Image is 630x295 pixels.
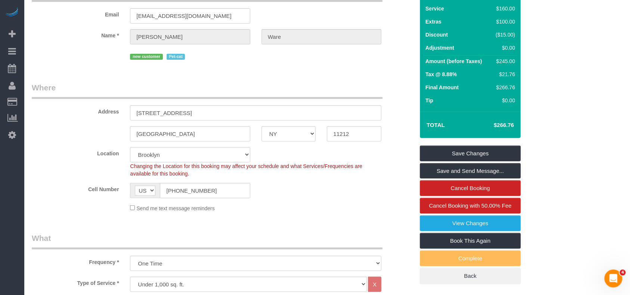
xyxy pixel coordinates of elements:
label: Frequency * [26,256,124,266]
div: $21.76 [493,71,515,78]
a: Back [420,268,521,284]
a: Save and Send Message... [420,163,521,179]
input: City [130,126,250,142]
span: Pet-cat [167,54,185,60]
span: new customer [130,54,163,60]
label: Final Amount [426,84,459,91]
span: 4 [620,270,626,276]
label: Tax @ 8.88% [426,71,457,78]
label: Location [26,147,124,157]
a: Book This Again [420,233,521,249]
input: Zip Code [327,126,382,142]
div: $245.00 [493,58,515,65]
label: Discount [426,31,448,38]
strong: Total [427,122,445,128]
input: First Name [130,29,250,44]
div: $100.00 [493,18,515,25]
img: Automaid Logo [4,7,19,18]
input: Email [130,8,250,24]
a: Cancel Booking with 50.00% Fee [420,198,521,214]
iframe: Intercom live chat [605,270,623,288]
input: Cell Number [160,183,250,198]
a: View Changes [420,215,521,231]
div: $266.76 [493,84,515,91]
h4: $266.76 [472,122,514,128]
span: Changing the Location for this booking may affect your schedule and what Services/Frequencies are... [130,163,362,177]
div: $0.00 [493,44,515,52]
div: ($15.00) [493,31,515,38]
legend: Where [32,82,383,99]
a: Cancel Booking [420,180,521,196]
div: $0.00 [493,97,515,104]
label: Tip [426,97,433,104]
label: Address [26,105,124,115]
label: Name * [26,29,124,39]
span: Cancel Booking with 50.00% Fee [429,202,512,209]
span: Send me text message reminders [136,205,214,211]
input: Last Name [262,29,382,44]
label: Adjustment [426,44,454,52]
label: Type of Service * [26,277,124,287]
label: Extras [426,18,442,25]
legend: What [32,233,383,249]
label: Cell Number [26,183,124,193]
label: Amount (before Taxes) [426,58,482,65]
label: Email [26,8,124,18]
div: $160.00 [493,5,515,12]
a: Save Changes [420,146,521,161]
label: Service [426,5,444,12]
